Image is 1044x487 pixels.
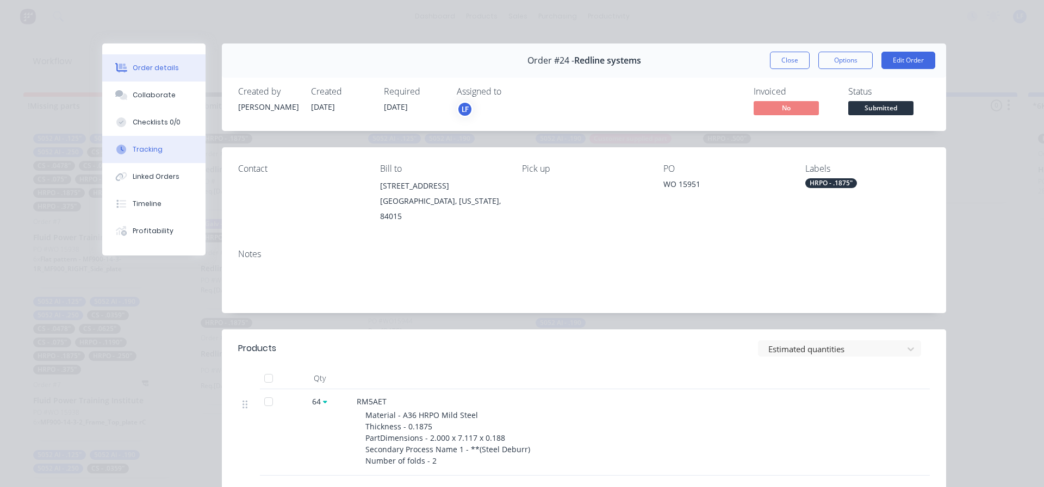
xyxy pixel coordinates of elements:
div: Contact [238,164,363,174]
button: Checklists 0/0 [102,109,206,136]
div: Tracking [133,145,163,154]
span: Submitted [848,101,913,115]
div: Status [848,86,930,97]
button: Linked Orders [102,163,206,190]
div: [STREET_ADDRESS][GEOGRAPHIC_DATA], [US_STATE], 84015 [380,178,505,224]
div: Checklists 0/0 [133,117,181,127]
div: Timeline [133,199,161,209]
div: PO [663,164,788,174]
div: [STREET_ADDRESS] [380,178,505,193]
button: Profitability [102,217,206,245]
button: Order details [102,54,206,82]
div: Notes [238,249,930,259]
div: [GEOGRAPHIC_DATA], [US_STATE], 84015 [380,193,505,224]
span: Redline systems [574,55,641,66]
div: Created [311,86,371,97]
div: Qty [287,367,352,389]
div: Order details [133,63,179,73]
span: Order #24 - [527,55,574,66]
div: Labels [805,164,930,174]
div: HRPO - .1875" [805,178,857,188]
button: Timeline [102,190,206,217]
div: Linked Orders [133,172,179,182]
button: Submitted [848,101,913,117]
div: Assigned to [457,86,565,97]
button: Edit Order [881,52,935,69]
div: Products [238,342,276,355]
span: RM5AET [357,396,387,407]
button: Options [818,52,873,69]
span: 64 [312,396,321,407]
button: LF [457,101,473,117]
button: Collaborate [102,82,206,109]
span: [DATE] [311,102,335,112]
button: Close [770,52,810,69]
button: Tracking [102,136,206,163]
div: Required [384,86,444,97]
div: Collaborate [133,90,176,100]
div: Pick up [522,164,647,174]
div: Profitability [133,226,173,236]
span: [DATE] [384,102,408,112]
div: [PERSON_NAME] [238,101,298,113]
div: Bill to [380,164,505,174]
div: Created by [238,86,298,97]
div: Invoiced [754,86,835,97]
span: Material - A36 HRPO Mild Steel Thickness - 0.1875 PartDimensions - 2.000 x 7.117 x 0.188 Secondar... [365,410,530,466]
div: WO 15951 [663,178,788,193]
span: No [754,101,819,115]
